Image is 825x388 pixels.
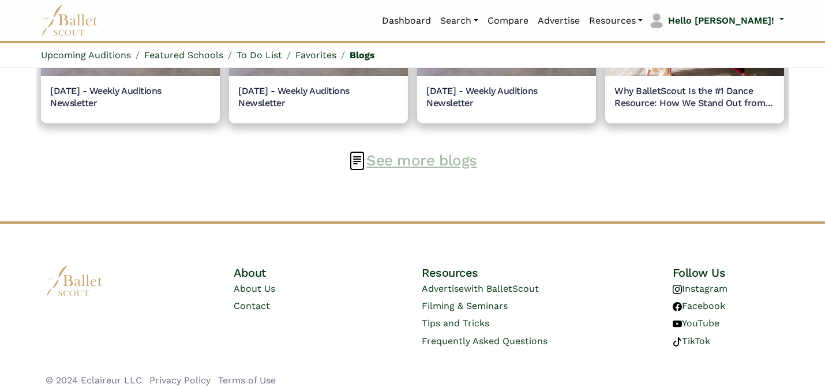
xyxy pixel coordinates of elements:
a: See more blogs [366,152,477,169]
h5: [DATE] - Weekly Auditions Newsletter [426,85,587,110]
a: To Do List [237,50,282,61]
img: instagram logo [673,285,682,294]
a: Resources [584,9,647,33]
img: profile picture [648,13,665,29]
h4: Follow Us [673,265,779,280]
a: Facebook [673,300,725,311]
span: with BalletScout [464,283,539,294]
h4: About [234,265,340,280]
h5: [DATE] - Weekly Auditions Newsletter [50,85,211,110]
a: Advertise [533,9,584,33]
a: Blogs [350,50,375,61]
h5: Why BalletScout Is the #1 Dance Resource: How We Stand Out from the Competition [614,85,775,110]
a: Instagram [673,283,727,294]
a: Upcoming Auditions [41,50,131,61]
a: YouTube [673,318,719,329]
a: Advertisewith BalletScout [422,283,539,294]
a: Filming & Seminars [422,300,508,311]
li: © 2024 Eclaireur LLC [46,373,142,388]
p: Hello [PERSON_NAME]! [668,13,774,28]
a: Featured Schools [144,50,223,61]
img: tiktok logo [673,337,682,346]
img: logo [46,265,103,297]
h4: Resources [422,265,591,280]
a: Privacy Policy [149,375,211,386]
a: Compare [483,9,533,33]
a: profile picture Hello [PERSON_NAME]! [647,12,784,30]
a: Favorites [295,50,336,61]
h5: [DATE] - Weekly Auditions Newsletter [238,85,399,110]
a: TikTok [673,336,710,346]
img: facebook logo [673,302,682,311]
a: Dashboard [377,9,436,33]
a: Search [436,9,483,33]
a: Frequently Asked Questions [422,336,547,346]
img: youtube logo [673,319,682,329]
a: About Us [234,283,275,294]
a: Contact [234,300,270,311]
a: Terms of Use [218,375,276,386]
a: Tips and Tricks [422,318,489,329]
